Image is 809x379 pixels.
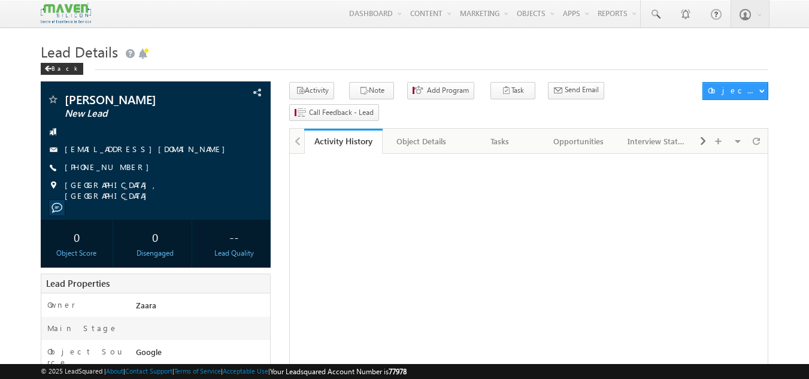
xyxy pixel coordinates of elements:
[41,63,83,75] div: Back
[174,367,221,375] a: Terms of Service
[41,62,89,72] a: Back
[349,82,394,99] button: Note
[65,108,207,120] span: New Lead
[65,93,207,105] span: [PERSON_NAME]
[313,135,374,147] div: Activity History
[461,129,540,154] a: Tasks
[47,323,118,333] label: Main Stage
[309,107,374,118] span: Call Feedback - Lead
[136,300,156,310] span: Zaara
[122,226,189,248] div: 0
[47,346,125,368] label: Object Source
[383,129,461,154] a: Object Details
[65,144,231,154] a: [EMAIL_ADDRESS][DOMAIN_NAME]
[549,134,607,148] div: Opportunities
[702,82,768,100] button: Object Actions
[540,129,618,154] a: Opportunities
[471,134,529,148] div: Tasks
[548,82,604,99] button: Send Email
[490,82,535,99] button: Task
[47,299,75,310] label: Owner
[392,134,450,148] div: Object Details
[289,104,379,122] button: Call Feedback - Lead
[65,162,155,174] span: [PHONE_NUMBER]
[125,367,172,375] a: Contact Support
[41,366,407,377] span: © 2025 LeadSquared | | | | |
[223,367,268,375] a: Acceptable Use
[565,84,599,95] span: Send Email
[41,42,118,61] span: Lead Details
[46,277,110,289] span: Lead Properties
[407,82,474,99] button: Add Program
[304,129,383,154] a: Activity History
[44,226,110,248] div: 0
[201,248,267,259] div: Lead Quality
[44,248,110,259] div: Object Score
[201,226,267,248] div: --
[122,248,189,259] div: Disengaged
[389,367,407,376] span: 77978
[270,367,407,376] span: Your Leadsquared Account Number is
[65,180,250,201] span: [GEOGRAPHIC_DATA], [GEOGRAPHIC_DATA]
[708,85,759,96] div: Object Actions
[628,134,686,148] div: Interview Status
[133,346,271,363] div: Google
[289,82,334,99] button: Activity
[41,3,91,24] img: Custom Logo
[427,85,469,96] span: Add Program
[618,129,696,154] a: Interview Status
[106,367,123,375] a: About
